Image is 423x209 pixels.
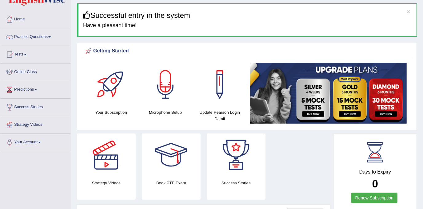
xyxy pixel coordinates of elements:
[407,8,410,15] button: ×
[83,11,412,19] h3: Successful entry in the system
[77,180,136,186] h4: Strategy Videos
[0,134,70,149] a: Your Account
[0,64,70,79] a: Online Class
[83,23,412,29] h4: Have a pleasant time!
[142,109,190,116] h4: Microphone Setup
[0,28,70,44] a: Practice Questions
[351,193,398,203] a: Renew Subscription
[0,116,70,132] a: Strategy Videos
[87,109,135,116] h4: Your Subscription
[341,169,410,175] h4: Days to Expiry
[372,178,378,190] b: 0
[0,99,70,114] a: Success Stories
[142,180,201,186] h4: Book PTE Exam
[250,63,407,124] img: small5.jpg
[196,109,244,122] h4: Update Pearson Login Detail
[0,11,70,26] a: Home
[0,46,70,61] a: Tests
[0,81,70,96] a: Predictions
[84,47,410,56] div: Getting Started
[207,180,265,186] h4: Success Stories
